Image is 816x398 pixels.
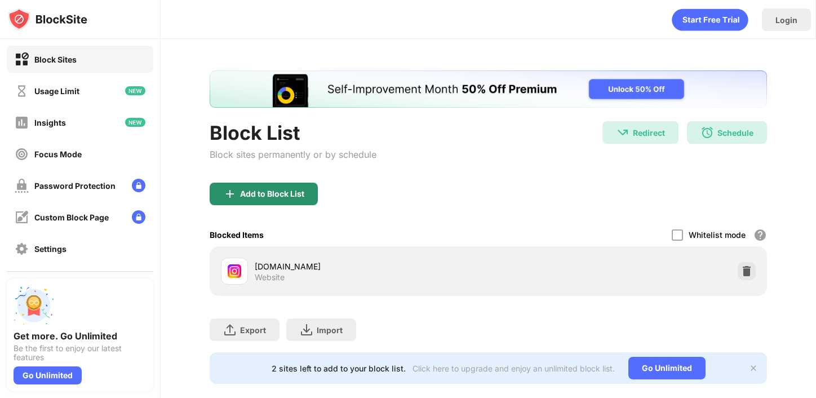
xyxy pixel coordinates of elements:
div: Website [255,272,285,282]
div: Redirect [633,128,665,138]
img: favicons [228,264,241,278]
div: Custom Block Page [34,213,109,222]
div: Add to Block List [240,189,304,198]
div: [DOMAIN_NAME] [255,260,489,272]
img: logo-blocksite.svg [8,8,87,30]
div: Whitelist mode [689,230,746,240]
div: Block sites permanently or by schedule [210,149,376,160]
div: Get more. Go Unlimited [14,330,147,342]
div: Insights [34,118,66,127]
img: customize-block-page-off.svg [15,210,29,224]
div: Click here to upgrade and enjoy an unlimited block list. [413,364,615,373]
div: Block List [210,121,376,144]
img: push-unlimited.svg [14,285,54,326]
div: Go Unlimited [14,366,82,384]
div: animation [672,8,748,31]
img: time-usage-off.svg [15,84,29,98]
img: insights-off.svg [15,116,29,130]
div: Blocked Items [210,230,264,240]
iframe: Banner [210,70,767,108]
img: new-icon.svg [125,86,145,95]
div: Focus Mode [34,149,82,159]
img: focus-off.svg [15,147,29,161]
img: password-protection-off.svg [15,179,29,193]
img: new-icon.svg [125,118,145,127]
div: Block Sites [34,55,77,64]
div: Password Protection [34,181,116,191]
img: settings-off.svg [15,242,29,256]
div: Go Unlimited [628,357,706,379]
div: Usage Limit [34,86,79,96]
div: Settings [34,244,66,254]
img: x-button.svg [749,364,758,373]
div: Be the first to enjoy our latest features [14,344,147,362]
img: lock-menu.svg [132,179,145,192]
div: Schedule [717,128,753,138]
img: block-on.svg [15,52,29,67]
div: 2 sites left to add to your block list. [272,364,406,373]
div: Import [317,325,343,335]
img: lock-menu.svg [132,210,145,224]
div: Export [240,325,266,335]
div: Login [775,15,797,25]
